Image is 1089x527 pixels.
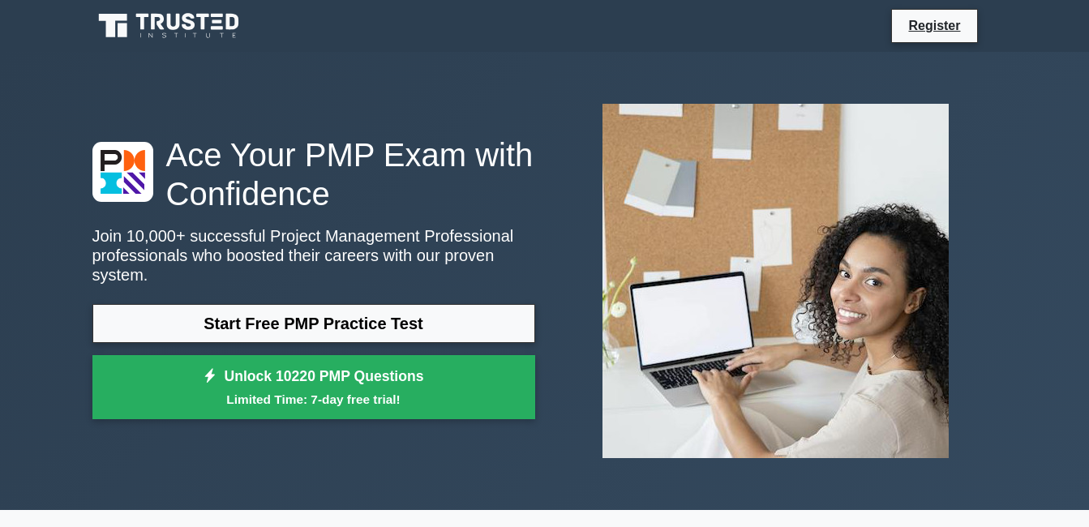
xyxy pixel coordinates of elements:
[113,390,515,409] small: Limited Time: 7-day free trial!
[92,355,535,420] a: Unlock 10220 PMP QuestionsLimited Time: 7-day free trial!
[898,15,970,36] a: Register
[92,135,535,213] h1: Ace Your PMP Exam with Confidence
[92,226,535,285] p: Join 10,000+ successful Project Management Professional professionals who boosted their careers w...
[92,304,535,343] a: Start Free PMP Practice Test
